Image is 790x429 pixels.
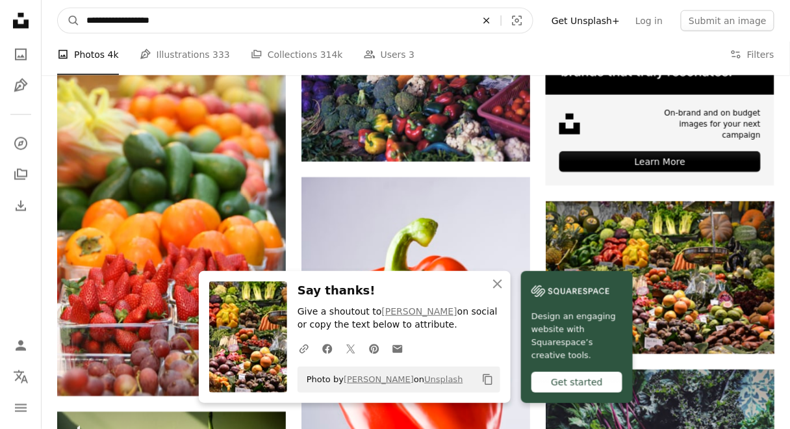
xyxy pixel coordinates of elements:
a: [PERSON_NAME] [344,374,414,384]
img: variety of fruits [57,53,286,396]
form: Find visuals sitewide [57,8,533,34]
button: Clear [472,8,501,33]
a: [PERSON_NAME] [382,306,457,317]
a: Collections 314k [251,34,343,75]
a: Share over email [386,335,409,361]
button: Submit an image [681,10,774,31]
span: Design an engaging website with Squarespace’s creative tools. [531,310,622,362]
a: Explore [8,131,34,157]
a: Illustrations [8,73,34,99]
button: Filters [730,34,774,75]
a: Design an engaging website with Squarespace’s creative tools.Get started [521,271,633,403]
span: On-brand and on budget images for your next campaign [653,108,761,140]
div: Learn More [559,151,761,172]
a: Download History [8,193,34,219]
a: Share on Twitter [339,335,363,361]
a: Illustrations 333 [140,34,230,75]
span: 333 [212,47,230,62]
img: file-1631678316303-ed18b8b5cb9cimage [559,114,580,135]
a: Unsplash [424,374,463,384]
span: Photo by on [300,369,463,390]
span: 3 [409,47,414,62]
img: assorted fruits at the market [546,201,774,354]
div: Get started [531,372,622,393]
a: Users 3 [364,34,415,75]
a: Log in / Sign up [8,333,34,359]
a: variety of fruits [57,219,286,231]
button: Search Unsplash [58,8,80,33]
img: vegetable stand [301,10,530,162]
a: Share on Pinterest [363,335,386,361]
h3: Say thanks! [298,281,500,300]
a: vegetable stand [301,80,530,92]
a: Photos [8,42,34,68]
button: Menu [8,395,34,421]
span: 314k [320,47,343,62]
a: Home — Unsplash [8,8,34,36]
a: Share on Facebook [316,335,339,361]
button: Copy to clipboard [477,369,499,391]
a: Log in [628,10,670,31]
button: Language [8,364,34,390]
a: Get Unsplash+ [544,10,628,31]
a: assorted fruits at the market [546,272,774,283]
img: file-1606177908946-d1eed1cbe4f5image [531,281,609,301]
a: Collections [8,162,34,188]
p: Give a shoutout to on social or copy the text below to attribute. [298,305,500,331]
button: Visual search [502,8,533,33]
